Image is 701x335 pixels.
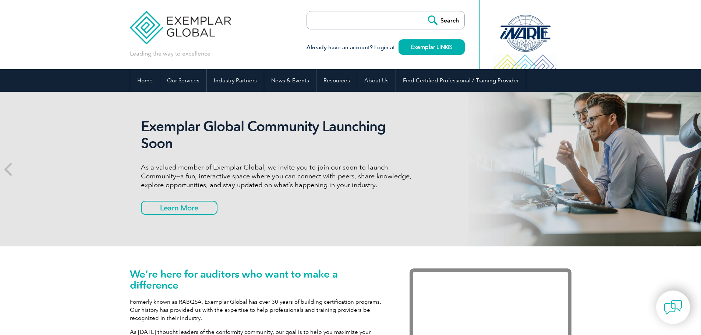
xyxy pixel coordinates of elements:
[316,69,357,92] a: Resources
[141,201,217,215] a: Learn More
[664,298,682,317] img: contact-chat.png
[264,69,316,92] a: News & Events
[396,69,526,92] a: Find Certified Professional / Training Provider
[141,163,417,189] p: As a valued member of Exemplar Global, we invite you to join our soon-to-launch Community—a fun, ...
[130,298,387,322] p: Formerly known as RABQSA, Exemplar Global has over 30 years of building certification programs. O...
[357,69,396,92] a: About Us
[130,50,210,58] p: Leading the way to excellence
[141,118,417,152] h2: Exemplar Global Community Launching Soon
[424,11,464,29] input: Search
[307,43,465,52] h3: Already have an account? Login at
[207,69,264,92] a: Industry Partners
[448,45,452,49] img: open_square.png
[130,69,160,92] a: Home
[399,39,465,55] a: Exemplar LINK
[130,268,387,291] h1: We’re here for auditors who want to make a difference
[160,69,206,92] a: Our Services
